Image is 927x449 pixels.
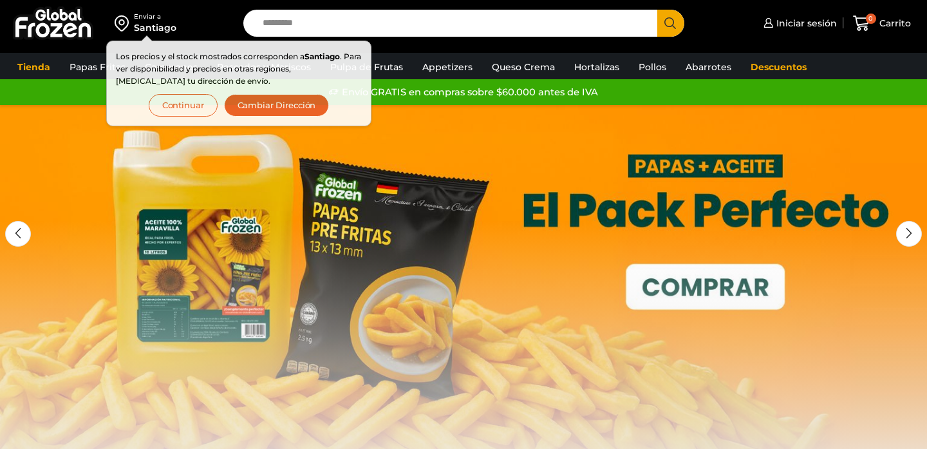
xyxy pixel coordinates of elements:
button: Cambiar Dirección [224,94,330,117]
a: Appetizers [416,55,479,79]
button: Search button [657,10,684,37]
span: Iniciar sesión [773,17,837,30]
a: Hortalizas [568,55,626,79]
a: Pollos [632,55,673,79]
a: Queso Crema [485,55,561,79]
p: Los precios y el stock mostrados corresponden a . Para ver disponibilidad y precios en otras regi... [116,50,362,88]
a: 0 Carrito [850,8,914,39]
a: Descuentos [744,55,813,79]
a: Papas Fritas [63,55,132,79]
div: Enviar a [134,12,176,21]
span: Carrito [876,17,911,30]
button: Continuar [149,94,218,117]
span: 0 [866,14,876,24]
img: address-field-icon.svg [115,12,134,34]
strong: Santiago [304,52,340,61]
a: Abarrotes [679,55,738,79]
a: Iniciar sesión [760,10,837,36]
div: Santiago [134,21,176,34]
a: Tienda [11,55,57,79]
